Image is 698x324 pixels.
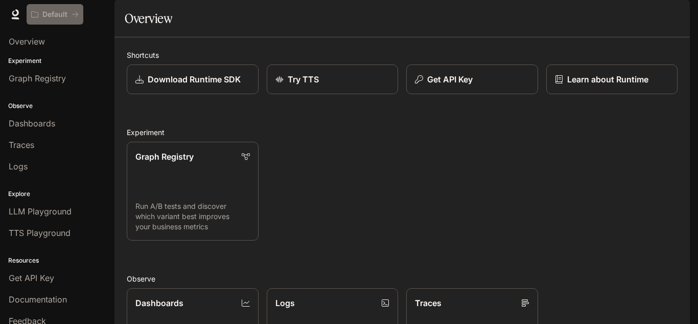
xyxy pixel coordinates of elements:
[27,4,83,25] button: All workspaces
[125,8,172,29] h1: Overview
[135,201,250,232] p: Run A/B tests and discover which variant best improves your business metrics
[42,10,67,19] p: Default
[546,64,678,94] a: Learn about Runtime
[127,50,678,60] h2: Shortcuts
[127,64,259,94] a: Download Runtime SDK
[275,297,295,309] p: Logs
[127,273,678,284] h2: Observe
[127,127,678,138] h2: Experiment
[135,150,194,163] p: Graph Registry
[135,297,183,309] p: Dashboards
[127,142,259,241] a: Graph RegistryRun A/B tests and discover which variant best improves your business metrics
[267,64,399,94] a: Try TTS
[148,73,241,85] p: Download Runtime SDK
[288,73,319,85] p: Try TTS
[415,297,441,309] p: Traces
[567,73,648,85] p: Learn about Runtime
[406,64,538,94] button: Get API Key
[427,73,473,85] p: Get API Key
